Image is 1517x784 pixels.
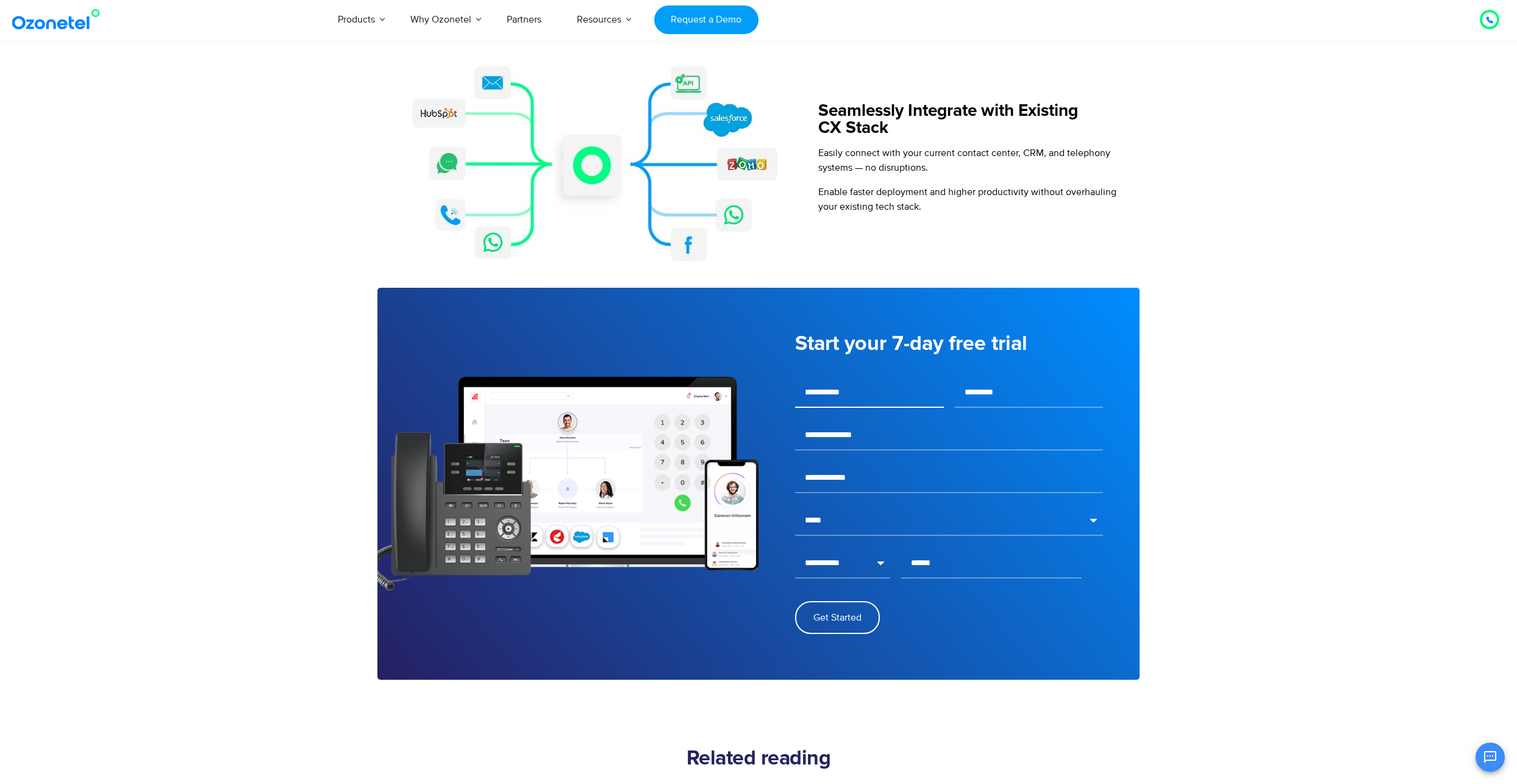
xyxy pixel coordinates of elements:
button: Get Started [795,601,880,634]
p: Enable faster deployment and higher productivity without overhauling your existing tech stack. [818,185,1126,214]
span: Get Started [813,613,862,622]
h2: Related reading [377,747,1140,771]
button: Open chat [1476,743,1505,772]
h5: Seamlessly Integrate with Existing CX Stack [818,102,1126,137]
a: Request a Demo [654,5,758,34]
span: Easily connect with your current contact center, CRM, and telephony systems — no disruptions. [818,147,1110,174]
h5: Start your 7-day free trial [795,333,1103,354]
